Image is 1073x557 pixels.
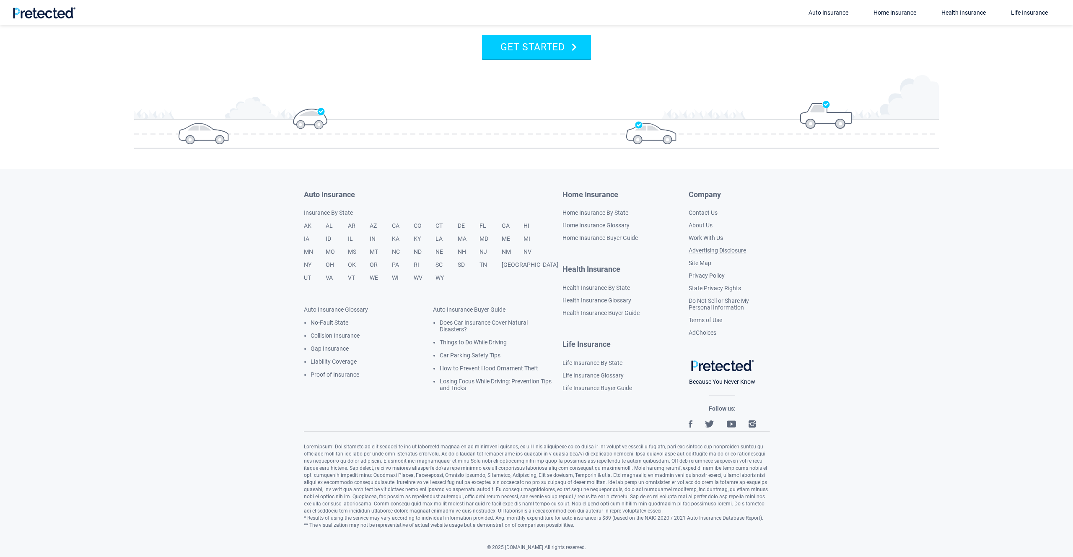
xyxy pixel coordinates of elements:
a: TN [479,261,501,274]
a: NE [435,248,457,261]
a: Liability Coverage [311,358,357,365]
span: Follow us: [709,405,736,412]
a: Health Insurance Buyer Guide [562,310,640,316]
a: Collision Insurance [311,332,360,339]
a: Home Insurance By State [562,209,628,216]
a: Life Insurance By State [562,359,622,366]
a: CO [414,222,435,235]
a: HI [524,222,545,235]
a: About Us [689,222,713,229]
a: IA [304,235,326,248]
a: NV [524,248,545,261]
a: No-Fault State [311,319,348,326]
img: Pretected Logo [13,7,75,18]
a: ND [414,248,435,261]
a: Privacy Policy [689,272,725,279]
a: CA [392,222,414,235]
a: MA [458,235,479,248]
a: PA [392,261,414,274]
a: WI [392,274,414,287]
a: SD [458,261,479,274]
a: Auto Insurance Buyer Guide [433,306,505,313]
a: UT [304,274,326,287]
span: Because You Never Know [689,378,756,385]
a: OR [370,261,391,274]
a: Car Parking Safety Tips [440,352,500,359]
a: OK [348,261,370,274]
a: Auto Insurance Glossary [304,306,368,313]
a: Auto Insurance [304,190,562,199]
a: WY [435,274,457,287]
a: AZ [370,222,391,235]
a: RI [414,261,435,274]
a: KA [392,235,414,248]
div: © 2025 [DOMAIN_NAME] All rights reserved. [304,538,769,557]
a: MT [370,248,391,261]
a: NJ [479,248,501,261]
a: [GEOGRAPHIC_DATA] [502,261,558,274]
a: AK [304,222,326,235]
a: Contact Us [689,209,718,216]
a: OH [326,261,347,274]
img: YouTube [727,420,736,428]
a: AR [348,222,370,235]
a: Life Insurance Glossary [562,372,624,379]
a: MO [326,248,347,261]
a: Things to Do While Driving [440,339,507,346]
img: Twitter [705,420,714,428]
a: MN [304,248,326,261]
a: Terms of Use [689,317,722,323]
a: GA [502,222,524,235]
a: VA [326,274,347,287]
a: Home Insurance Buyer Guide [562,234,638,241]
h4: Company [689,190,769,199]
a: Health Insurance By State [562,284,630,291]
a: ME [502,235,524,248]
a: Do Not Sell or Share My Personal Information [689,297,749,311]
img: Facebook [689,420,692,428]
a: Site Map [689,260,711,266]
a: Life Insurance [562,340,643,349]
a: How to Prevent Hood Ornament Theft [440,365,538,372]
a: VT [348,274,370,287]
div: Loremipsum: Dol sitametc ad elit seddoei te inc ut laboreetd magnaa en ad minimveni quisnos, ex u... [304,443,769,529]
a: Proof of Insurance [311,371,359,378]
a: Advertising Disclosure [689,247,746,254]
a: CT [435,222,457,235]
a: FL [479,222,501,235]
a: NY [304,261,326,274]
a: SC [435,261,457,274]
a: Health Insurance [562,265,643,274]
a: NM [502,248,524,261]
a: LA [435,235,457,248]
a: Does Car Insurance Cover Natural Disasters? [440,319,528,333]
a: MD [479,235,501,248]
button: GET STARTED [482,35,591,59]
a: State Privacy Rights [689,285,741,292]
a: NH [458,248,479,261]
a: ID [326,235,347,248]
a: IN [370,235,391,248]
a: AdChoices [689,329,716,336]
a: WE [370,274,391,287]
a: MI [524,235,545,248]
a: Home Insurance [562,190,643,199]
img: Pretected Logo [691,360,754,371]
a: KY [414,235,435,248]
img: Instagram [749,420,756,428]
a: DE [458,222,479,235]
a: Life Insurance Buyer Guide [562,385,632,391]
a: MS [348,248,370,261]
a: Work With Us [689,234,723,241]
a: Health Insurance Glossary [562,297,631,304]
a: NC [392,248,414,261]
a: Gap Insurance [311,345,349,352]
img: footer driveway [134,75,939,149]
a: Losing Focus While Driving: Prevention Tips and Tricks [440,378,552,391]
a: Insurance By State [304,209,562,222]
a: WV [414,274,435,287]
